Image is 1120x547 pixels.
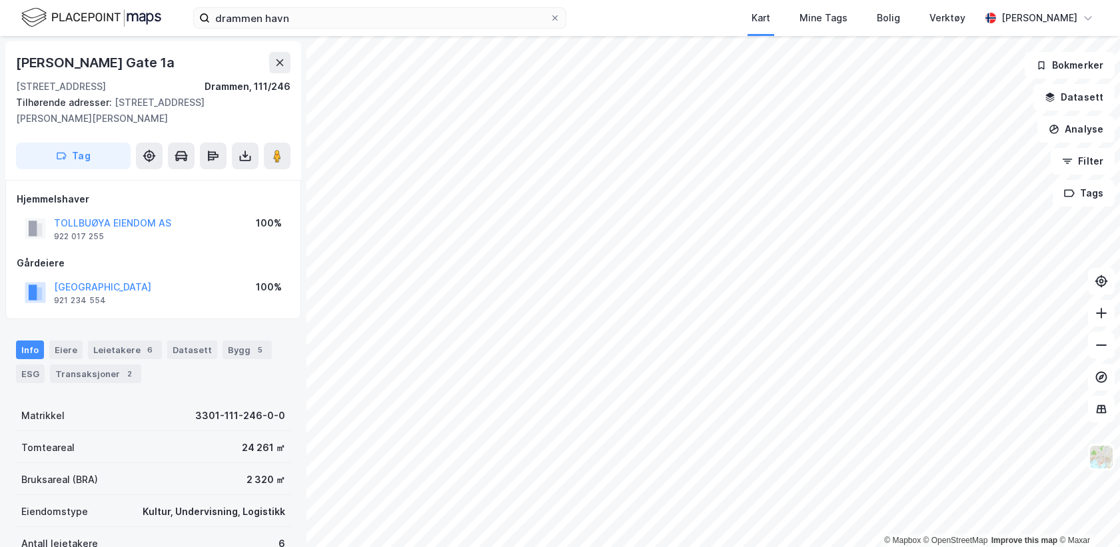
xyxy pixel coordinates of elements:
button: Analyse [1037,116,1115,143]
div: Gårdeiere [17,255,290,271]
a: Mapbox [884,536,921,545]
div: 921 234 554 [54,295,106,306]
div: 100% [256,215,282,231]
div: [STREET_ADDRESS] [16,79,106,95]
img: Z [1089,444,1114,470]
div: Eiere [49,340,83,359]
div: Bolig [877,10,900,26]
div: Eiendomstype [21,504,88,520]
div: Transaksjoner [50,364,141,383]
input: Søk på adresse, matrikkel, gårdeiere, leietakere eller personer [210,8,550,28]
img: logo.f888ab2527a4732fd821a326f86c7f29.svg [21,6,161,29]
div: Verktøy [929,10,965,26]
a: Improve this map [991,536,1057,545]
div: Kontrollprogram for chat [1053,483,1120,547]
div: [PERSON_NAME] Gate 1a [16,52,177,73]
div: Tomteareal [21,440,75,456]
div: Bygg [223,340,272,359]
div: Hjemmelshaver [17,191,290,207]
iframe: Chat Widget [1053,483,1120,547]
button: Tag [16,143,131,169]
div: Kart [752,10,770,26]
button: Filter [1051,148,1115,175]
div: Matrikkel [21,408,65,424]
button: Datasett [1033,84,1115,111]
button: Bokmerker [1025,52,1115,79]
div: Drammen, 111/246 [205,79,290,95]
span: Tilhørende adresser: [16,97,115,108]
div: 5 [253,343,267,356]
div: Leietakere [88,340,162,359]
div: Info [16,340,44,359]
div: Mine Tags [800,10,847,26]
div: 24 261 ㎡ [242,440,285,456]
button: Tags [1053,180,1115,207]
div: 3301-111-246-0-0 [195,408,285,424]
div: ESG [16,364,45,383]
div: Datasett [167,340,217,359]
div: Bruksareal (BRA) [21,472,98,488]
div: Kultur, Undervisning, Logistikk [143,504,285,520]
div: 2 [123,367,136,380]
div: 2 320 ㎡ [247,472,285,488]
div: 100% [256,279,282,295]
div: 922 017 255 [54,231,104,242]
div: [PERSON_NAME] [1001,10,1077,26]
a: OpenStreetMap [923,536,988,545]
div: 6 [143,343,157,356]
div: [STREET_ADDRESS][PERSON_NAME][PERSON_NAME] [16,95,280,127]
